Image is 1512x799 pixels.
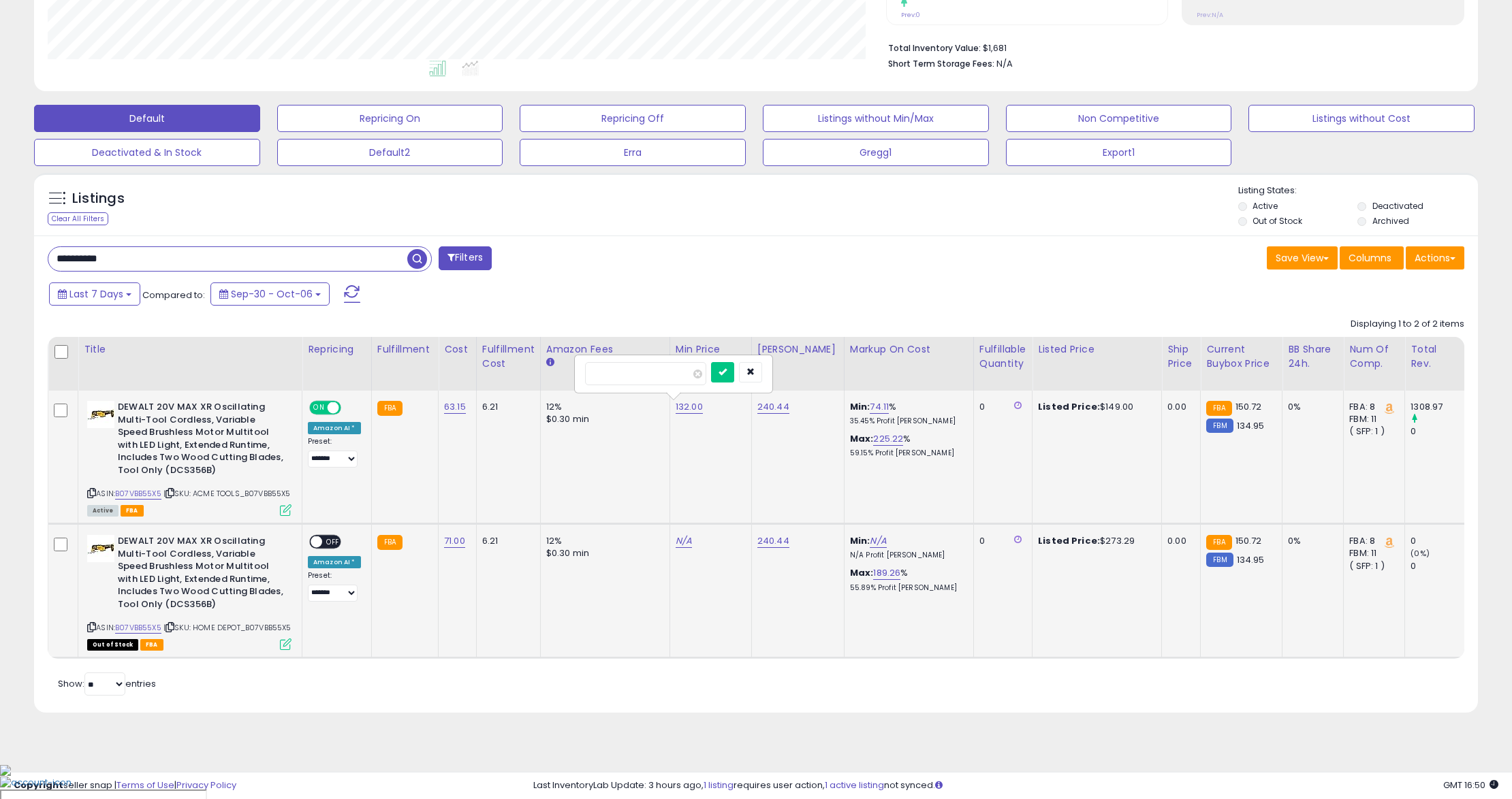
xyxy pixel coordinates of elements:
[1206,553,1233,567] small: FBM
[1206,401,1231,416] small: FBA
[163,622,292,633] span: | SKU: HOME DEPOT_B07VBB55X5
[1038,534,1100,547] b: Listed Price:
[1411,342,1460,371] div: Total Rev.
[1349,342,1399,371] div: Num of Comp.
[1238,184,1479,197] p: Listing States:
[87,505,119,517] span: All listings currently available for purchase on Amazon
[439,246,492,270] button: Filters
[308,556,361,568] div: Amazon AI *
[676,534,692,548] a: N/A
[546,413,659,425] div: $0.30 min
[850,417,963,426] p: 35.45% Profit [PERSON_NAME]
[1411,560,1466,572] div: 0
[308,571,361,602] div: Preset:
[84,342,296,357] div: Title
[115,488,161,500] a: B07VBB55X5
[1253,215,1302,227] label: Out of Stock
[1237,553,1265,566] span: 134.95
[1248,105,1475,132] button: Listings without Cost
[888,42,981,54] b: Total Inventory Value:
[1372,215,1409,227] label: Archived
[444,400,466,414] a: 63.15
[850,433,963,458] div: %
[1038,401,1151,413] div: $149.00
[1411,401,1466,413] div: 1308.97
[1235,534,1262,547] span: 150.72
[850,551,963,560] p: N/A Profit [PERSON_NAME]
[377,401,403,416] small: FBA
[1038,400,1100,413] b: Listed Price:
[339,402,361,414] span: OFF
[888,39,1454,55] li: $1,681
[979,535,1022,547] div: 0
[482,342,535,371] div: Fulfillment Cost
[763,105,989,132] button: Listings without Min/Max
[1288,342,1338,371] div: BB Share 24h.
[1253,200,1278,212] label: Active
[1206,419,1233,433] small: FBM
[69,287,123,301] span: Last 7 Days
[757,400,789,414] a: 240.44
[850,400,870,413] b: Min:
[72,189,125,208] h5: Listings
[444,534,465,548] a: 71.00
[888,58,994,69] b: Short Term Storage Fees:
[676,342,746,357] div: Min Price
[1038,342,1156,357] div: Listed Price
[1349,401,1394,413] div: FBA: 8
[231,287,313,301] span: Sep-30 - Oct-06
[979,342,1026,371] div: Fulfillable Quantity
[850,566,874,579] b: Max:
[87,401,292,515] div: ASIN:
[850,449,963,458] p: 59.15% Profit [PERSON_NAME]
[1237,419,1265,432] span: 134.95
[1349,535,1394,547] div: FBA: 8
[308,342,366,357] div: Repricing
[1206,342,1276,371] div: Current Buybox Price
[118,401,283,480] b: DEWALT 20V MAX XR Oscillating Multi-Tool Cordless, Variable Speed Brushless Motor Multitool with ...
[1235,400,1262,413] span: 150.72
[850,583,963,593] p: 55.89% Profit [PERSON_NAME]
[58,677,156,690] span: Show: entries
[49,282,140,306] button: Last 7 Days
[34,139,260,166] button: Deactivated & In Stock
[520,105,746,132] button: Repricing Off
[850,432,874,445] b: Max:
[520,139,746,166] button: Erra
[121,505,144,517] span: FBA
[48,212,108,225] div: Clear All Filters
[277,139,503,166] button: Default2
[1349,251,1391,265] span: Columns
[757,534,789,548] a: 240.44
[482,535,530,547] div: 6.21
[87,639,138,651] span: All listings that are currently out of stock and unavailable for purchase on Amazon
[1411,425,1466,438] div: 0
[115,622,161,634] a: B07VBB55X5
[87,535,292,649] div: ASIN:
[763,139,989,166] button: Gregg1
[873,566,900,580] a: 189.26
[210,282,330,306] button: Sep-30 - Oct-06
[277,105,503,132] button: Repricing On
[1411,535,1466,547] div: 0
[1288,401,1333,413] div: 0%
[1288,535,1333,547] div: 0%
[901,11,920,19] small: Prev: 0
[850,342,968,357] div: Markup on Cost
[311,402,328,414] span: ON
[546,342,664,357] div: Amazon Fees
[873,432,903,446] a: 225.22
[676,400,703,414] a: 132.00
[996,57,1013,70] span: N/A
[1406,246,1464,270] button: Actions
[1340,246,1404,270] button: Columns
[1349,560,1394,572] div: ( SFP: 1 )
[546,357,554,369] small: Amazon Fees.
[1349,413,1394,425] div: FBM: 11
[1038,535,1151,547] div: $273.29
[1267,246,1338,270] button: Save View
[118,535,283,614] b: DEWALT 20V MAX XR Oscillating Multi-Tool Cordless, Variable Speed Brushless Motor Multitool with ...
[87,401,114,428] img: 41OW8yL7ulL._SL40_.jpg
[870,400,889,414] a: 74.11
[546,547,659,559] div: $0.30 min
